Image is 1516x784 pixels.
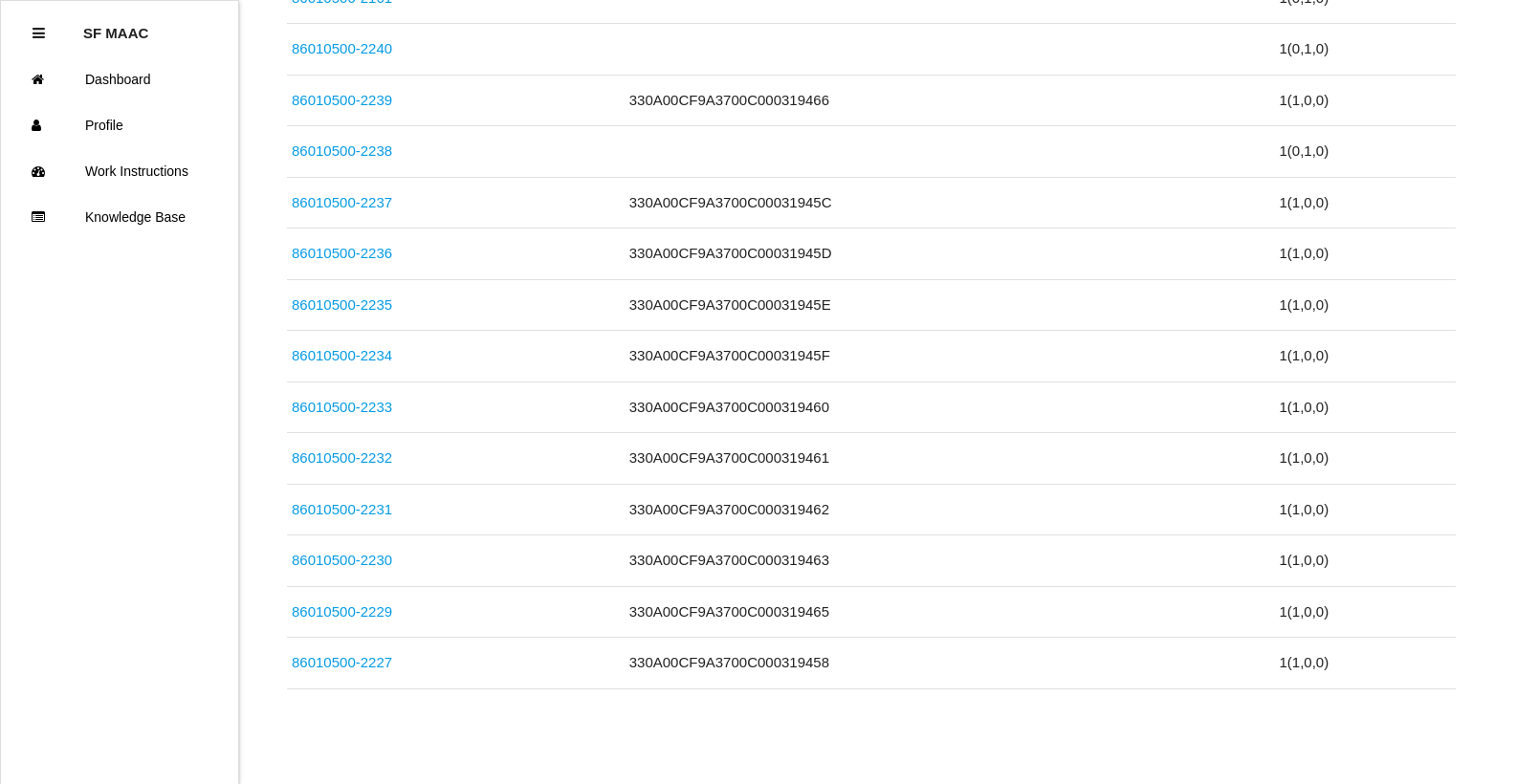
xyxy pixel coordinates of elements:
a: 86010500-2229 [292,603,392,620]
td: 1 ( 1 , 0 , 0 ) [1274,484,1455,535]
a: 86010500-2234 [292,347,392,363]
td: 1 ( 0 , 1 , 0 ) [1274,126,1455,178]
td: 1 ( 1 , 0 , 0 ) [1274,586,1455,638]
td: 330A00CF9A3700C00031945F [625,331,1275,382]
td: 330A00CF9A3700C000319462 [625,484,1275,535]
td: 1 ( 1 , 0 , 0 ) [1274,229,1455,280]
a: Dashboard [1,56,238,102]
a: 86010500-2240 [292,40,392,56]
a: 86010500-2231 [292,501,392,517]
a: 86010500-2238 [292,142,392,159]
td: 1 ( 1 , 0 , 0 ) [1274,75,1455,126]
td: 1 ( 1 , 0 , 0 ) [1274,433,1455,485]
td: 330A00CF9A3700C000319458 [625,638,1275,689]
a: 86010500-2237 [292,194,392,210]
a: Work Instructions [1,148,238,194]
a: Knowledge Base [1,194,238,240]
td: 330A00CF9A3700C00031945E [625,279,1275,331]
td: 330A00CF9A3700C00031945C [625,177,1275,229]
td: 330A00CF9A3700C000319460 [625,381,1275,433]
a: Profile [1,102,238,148]
a: 86010500-2233 [292,399,392,415]
td: 1 ( 1 , 0 , 0 ) [1274,535,1455,587]
a: 86010500-2239 [292,92,392,108]
td: 1 ( 1 , 0 , 0 ) [1274,177,1455,229]
p: SF MAAC [83,11,148,41]
div: Close [33,11,45,56]
td: 330A00CF9A3700C000319466 [625,75,1275,126]
a: 86010500-2227 [292,654,392,670]
td: 1 ( 0 , 1 , 0 ) [1274,24,1455,76]
a: 86010500-2236 [292,245,392,261]
td: 1 ( 1 , 0 , 0 ) [1274,279,1455,331]
a: 86010500-2235 [292,296,392,313]
td: 1 ( 1 , 0 , 0 ) [1274,381,1455,433]
td: 330A00CF9A3700C00031945D [625,229,1275,280]
td: 330A00CF9A3700C000319461 [625,433,1275,485]
td: 1 ( 1 , 0 , 0 ) [1274,638,1455,689]
td: 330A00CF9A3700C000319465 [625,586,1275,638]
td: 330A00CF9A3700C000319463 [625,535,1275,587]
a: 86010500-2232 [292,449,392,466]
td: 1 ( 1 , 0 , 0 ) [1274,331,1455,382]
a: 86010500-2230 [292,552,392,568]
